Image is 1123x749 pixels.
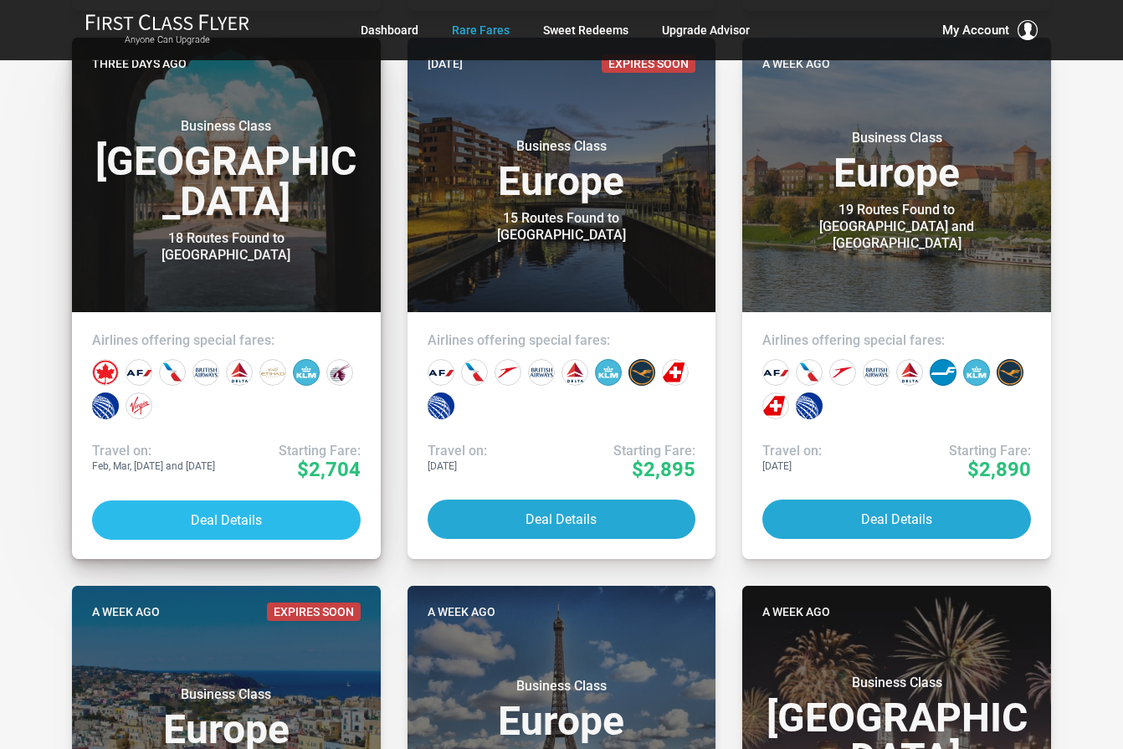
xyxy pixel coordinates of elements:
h3: Europe [428,138,696,202]
div: Swiss [762,392,789,419]
span: My Account [942,20,1009,40]
span: Expires Soon [267,603,361,621]
div: British Airways [863,359,890,386]
div: British Airways [528,359,555,386]
div: Qatar [326,359,353,386]
small: Business Class [121,686,331,703]
img: First Class Flyer [85,13,249,31]
div: KLM [595,359,622,386]
small: Anyone Can Upgrade [85,34,249,46]
a: [DATE]Expires SoonBusiness ClassEurope15 Routes Found to [GEOGRAPHIC_DATA]Airlines offering speci... [408,38,716,559]
small: Business Class [121,118,331,135]
a: A week agoBusiness ClassEurope19 Routes Found to [GEOGRAPHIC_DATA] and [GEOGRAPHIC_DATA]Airlines ... [742,38,1051,559]
div: Delta Airlines [896,359,923,386]
div: United [796,392,823,419]
time: A week ago [762,603,830,621]
div: KLM [293,359,320,386]
time: A week ago [762,54,830,73]
time: A week ago [428,603,495,621]
small: Business Class [457,678,666,695]
div: Virgin Atlantic [126,392,152,419]
a: Sweet Redeems [543,15,628,45]
div: Delta Airlines [226,359,253,386]
div: United [428,392,454,419]
div: Air Canada [92,359,119,386]
div: Austrian Airlines‎ [829,359,856,386]
small: Business Class [792,130,1002,146]
div: 18 Routes Found to [GEOGRAPHIC_DATA] [121,230,331,264]
div: American Airlines [461,359,488,386]
button: Deal Details [92,500,361,540]
button: My Account [942,20,1038,40]
a: Dashboard [361,15,418,45]
div: Air France [762,359,789,386]
h3: Europe [762,130,1031,193]
div: Air France [126,359,152,386]
small: Business Class [457,138,666,155]
div: Lufthansa [997,359,1023,386]
div: British Airways [192,359,219,386]
small: Business Class [792,675,1002,691]
a: Rare Fares [452,15,510,45]
div: Finnair [930,359,956,386]
div: Delta Airlines [561,359,588,386]
h4: Airlines offering special fares: [762,332,1031,349]
h3: Europe [428,678,696,741]
div: Swiss [662,359,689,386]
div: Lufthansa [628,359,655,386]
div: American Airlines [159,359,186,386]
button: Deal Details [762,500,1031,539]
a: Three days agoBusiness Class[GEOGRAPHIC_DATA]18 Routes Found to [GEOGRAPHIC_DATA]Airlines offerin... [72,38,381,559]
a: Upgrade Advisor [662,15,750,45]
h3: [GEOGRAPHIC_DATA] [92,118,361,222]
div: Air France [428,359,454,386]
a: First Class FlyerAnyone Can Upgrade [85,13,249,47]
time: Three days ago [92,54,187,73]
div: 19 Routes Found to [GEOGRAPHIC_DATA] and [GEOGRAPHIC_DATA] [792,202,1002,252]
span: Expires Soon [602,54,695,73]
h4: Airlines offering special fares: [92,332,361,349]
div: KLM [963,359,990,386]
div: Austrian Airlines‎ [495,359,521,386]
div: 15 Routes Found to [GEOGRAPHIC_DATA] [457,210,666,244]
div: American Airlines [796,359,823,386]
time: [DATE] [428,54,463,73]
div: Etihad [259,359,286,386]
div: United [92,392,119,419]
time: A week ago [92,603,160,621]
button: Deal Details [428,500,696,539]
h4: Airlines offering special fares: [428,332,696,349]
